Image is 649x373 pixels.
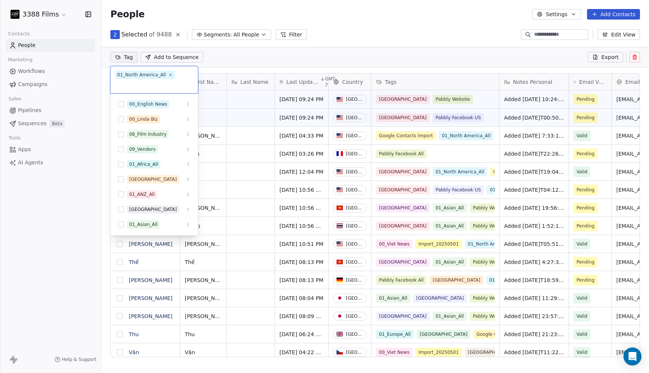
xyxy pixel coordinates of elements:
div: 01_Asian_All [129,221,157,228]
div: 00_Linda Biz [129,116,158,123]
div: [GEOGRAPHIC_DATA] [129,176,177,183]
div: 01_ANZ_All [129,191,155,198]
div: 09_Vendors [129,146,155,153]
div: 08_Film Industry [129,131,166,138]
div: 01_Africa_All [129,161,158,168]
div: 01_North America_All [117,71,166,78]
div: 00_English News [129,101,167,108]
div: [GEOGRAPHIC_DATA] [129,206,177,213]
